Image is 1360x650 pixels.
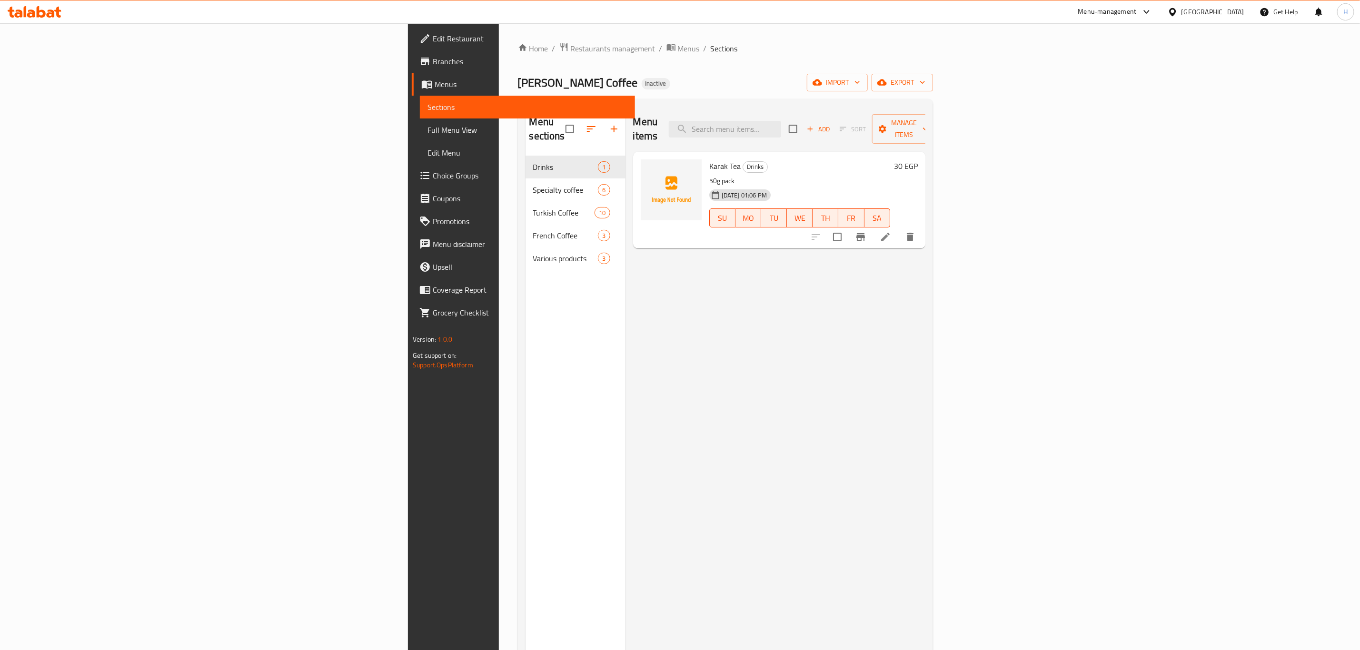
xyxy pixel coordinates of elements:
[420,118,635,141] a: Full Menu View
[413,359,473,371] a: Support.OpsPlatform
[412,233,635,256] a: Menu disclaimer
[412,278,635,301] a: Coverage Report
[783,119,803,139] span: Select section
[814,77,860,89] span: import
[412,73,635,96] a: Menus
[603,118,625,140] button: Add section
[805,124,831,135] span: Add
[533,253,598,264] span: Various products
[526,247,625,270] div: Various products3
[709,208,735,227] button: SU
[526,156,625,178] div: Drinks1
[718,191,771,200] span: [DATE] 01:06 PM
[533,207,595,218] span: Turkish Coffee
[437,333,452,345] span: 1.0.0
[598,231,609,240] span: 3
[641,159,702,220] img: Karak Tea
[816,211,834,225] span: TH
[666,42,700,55] a: Menus
[803,122,834,137] button: Add
[1181,7,1244,17] div: [GEOGRAPHIC_DATA]
[1078,6,1137,18] div: Menu-management
[1343,7,1348,17] span: H
[714,211,732,225] span: SU
[412,210,635,233] a: Promotions
[598,184,610,196] div: items
[803,122,834,137] span: Add item
[868,211,886,225] span: SA
[420,96,635,118] a: Sections
[813,208,838,227] button: TH
[735,208,761,227] button: MO
[526,201,625,224] div: Turkish Coffee10
[838,208,864,227] button: FR
[872,74,933,91] button: export
[435,79,627,90] span: Menus
[413,333,436,345] span: Version:
[872,114,936,144] button: Manage items
[842,211,860,225] span: FR
[433,238,627,250] span: Menu disclaimer
[427,124,627,136] span: Full Menu View
[598,253,610,264] div: items
[518,42,933,55] nav: breadcrumb
[642,78,670,89] div: Inactive
[526,178,625,201] div: Specialty coffee6
[880,117,928,141] span: Manage items
[880,231,891,243] a: Edit menu item
[709,175,890,187] p: 50g pack
[580,118,603,140] span: Sort sections
[526,152,625,274] nav: Menu sections
[791,211,809,225] span: WE
[704,43,707,54] li: /
[761,208,787,227] button: TU
[533,161,598,173] span: Drinks
[533,230,598,241] span: French Coffee
[433,56,627,67] span: Branches
[642,79,670,88] span: Inactive
[518,72,638,93] span: [PERSON_NAME] Coffee
[765,211,783,225] span: TU
[427,147,627,158] span: Edit Menu
[739,211,757,225] span: MO
[412,27,635,50] a: Edit Restaurant
[433,261,627,273] span: Upsell
[864,208,890,227] button: SA
[899,226,922,248] button: delete
[433,33,627,44] span: Edit Restaurant
[879,77,925,89] span: export
[433,170,627,181] span: Choice Groups
[834,122,872,137] span: Select section first
[433,307,627,318] span: Grocery Checklist
[678,43,700,54] span: Menus
[433,216,627,227] span: Promotions
[598,230,610,241] div: items
[412,50,635,73] a: Branches
[413,349,457,362] span: Get support on:
[849,226,872,248] button: Branch-specific-item
[598,161,610,173] div: items
[709,159,741,173] span: Karak Tea
[412,187,635,210] a: Coupons
[533,184,598,196] span: Specialty coffee
[412,301,635,324] a: Grocery Checklist
[598,254,609,263] span: 3
[827,227,847,247] span: Select to update
[433,193,627,204] span: Coupons
[427,101,627,113] span: Sections
[787,208,813,227] button: WE
[743,161,767,172] span: Drinks
[412,164,635,187] a: Choice Groups
[743,161,768,173] div: Drinks
[598,186,609,195] span: 6
[420,141,635,164] a: Edit Menu
[669,121,781,138] input: search
[595,207,610,218] div: items
[711,43,738,54] span: Sections
[560,119,580,139] span: Select all sections
[526,224,625,247] div: French Coffee3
